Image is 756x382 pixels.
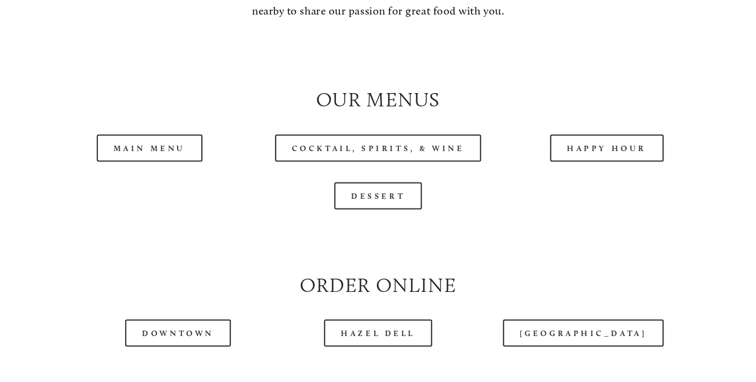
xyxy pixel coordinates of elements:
a: Downtown [125,319,230,346]
a: Cocktail, Spirits, & Wine [275,134,482,161]
a: [GEOGRAPHIC_DATA] [503,319,664,346]
h2: Order Online [45,271,711,299]
a: Hazel Dell [324,319,432,346]
a: Dessert [334,182,422,209]
a: Happy Hour [550,134,664,161]
h2: Our Menus [45,85,711,114]
a: Main Menu [97,134,202,161]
